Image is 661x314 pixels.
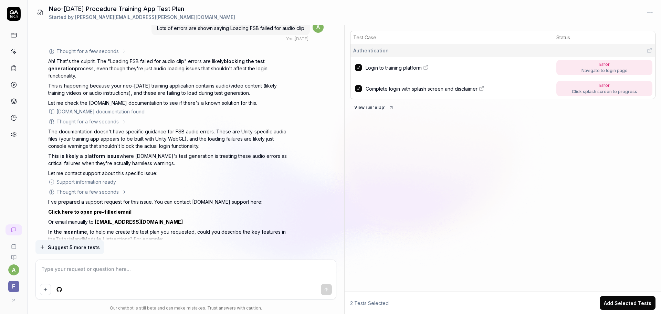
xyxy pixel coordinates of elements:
[48,170,289,177] p: Let me contact support about this specific issue:
[3,249,24,260] a: Documentation
[48,209,132,215] a: Click here to open pre-filled email
[350,102,398,113] button: View run 'eIUp'
[366,85,552,92] a: Complete login with splash screen and disclaimer
[353,47,389,54] span: Authentication
[554,31,655,44] th: Status
[3,238,24,249] a: Book a call with us
[600,296,655,310] button: Add Selected Tests
[83,236,111,242] span: Module List
[48,229,87,235] span: In the meantime
[157,25,304,31] span: Lots of errors are shown saying Loading FSB failed for audio clip
[49,4,235,13] h1: Neo-[DATE] Procedure Training App Test Plan
[8,264,19,275] button: a
[350,31,554,44] th: Test Case
[48,82,289,97] p: This is happening because your neo-[DATE] training application contains audio/video content (like...
[48,152,289,167] p: where [DOMAIN_NAME]'s test generation is treating these audio errors as critical failures when th...
[49,13,235,21] div: Started by
[48,153,119,159] span: This is likely a platform issue
[6,224,22,235] a: New conversation
[48,128,289,150] p: The documentation doesn't have specific guidance for FSB audio errors. These are Unity-specific a...
[55,236,74,242] span: Tutorial
[40,284,51,295] button: Add attachment
[581,68,628,74] div: Navigate to login page
[56,178,116,185] div: Support information ready
[313,22,324,33] span: a
[350,103,398,110] a: View run 'eIUp'
[35,240,104,254] button: Suggest 5 more tests
[8,281,19,292] span: F
[56,108,145,115] div: [DOMAIN_NAME] documentation found
[48,99,289,107] p: Let me check the [DOMAIN_NAME] documentation to see if there's a known solution for this.
[56,118,119,125] div: Thought for a few seconds
[572,89,637,95] div: Click splash screen to progress
[48,244,100,251] span: Suggest 5 more tests
[3,275,24,293] button: F
[48,218,289,225] p: Or email manually to:
[286,36,308,42] div: , [DATE]
[581,61,628,68] div: Error
[48,58,289,79] p: Ah! That's the culprit. The "Loading FSB failed for audio clip" errors are likely process, even t...
[572,82,637,89] div: Error
[35,305,336,311] div: Our chatbot is still beta and can make mistakes. Trust answers with caution.
[95,219,183,225] a: [EMAIL_ADDRESS][DOMAIN_NAME]
[56,188,119,195] div: Thought for a few seconds
[56,48,119,55] div: Thought for a few seconds
[366,64,552,71] a: Login to training platform
[366,64,422,71] span: Login to training platform
[366,85,478,92] span: Complete login with splash screen and disclaimer
[48,228,289,243] p: , to help me create the test plan you requested, could you describe the key features in the and s...
[286,36,294,41] span: You
[350,300,389,307] span: 2 Tests Selected
[75,14,235,20] span: [PERSON_NAME][EMAIL_ADDRESS][PERSON_NAME][DOMAIN_NAME]
[48,198,289,205] p: I've prepared a support request for this issue. You can contact [DOMAIN_NAME] support here:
